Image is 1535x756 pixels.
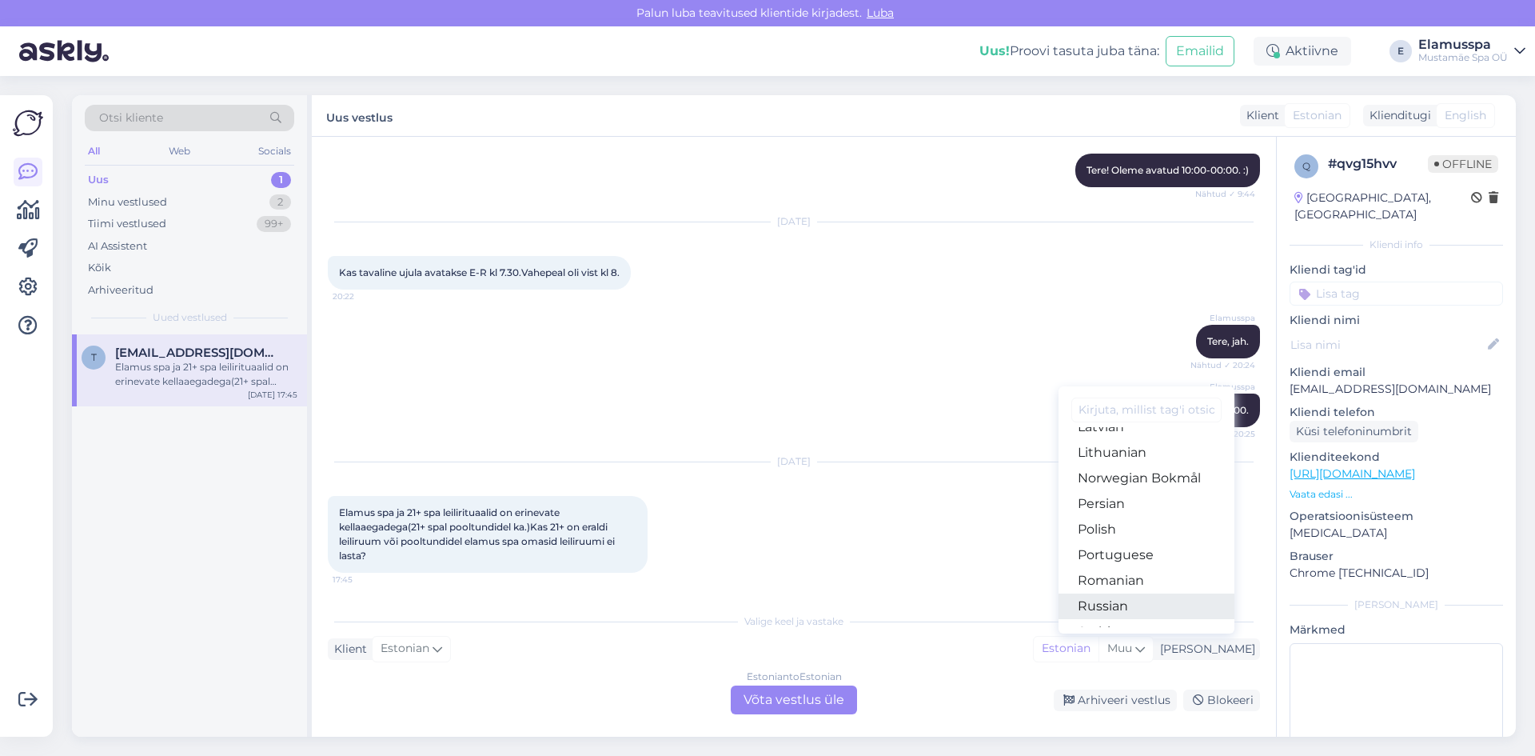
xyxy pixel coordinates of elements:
input: Kirjuta, millist tag'i otsid [1071,398,1222,422]
div: [PERSON_NAME] [1154,641,1255,658]
a: [URL][DOMAIN_NAME] [1290,466,1415,481]
span: 20:22 [333,290,393,302]
a: Romanian [1059,568,1234,594]
div: E [1389,40,1412,62]
span: Otsi kliente [99,110,163,126]
div: Estonian [1034,637,1098,661]
p: Kliendi email [1290,364,1503,381]
div: [DATE] [328,214,1260,229]
div: Klient [1240,107,1279,124]
div: 99+ [257,216,291,232]
a: Russian [1059,594,1234,619]
div: Socials [255,141,294,162]
div: Tiimi vestlused [88,216,166,232]
a: Serbian [1059,619,1234,645]
p: [EMAIL_ADDRESS][DOMAIN_NAME] [1290,381,1503,398]
span: tonuvalter7@gmail.com [115,346,281,360]
div: Arhiveeritud [88,282,153,298]
span: Nähtud ✓ 9:44 [1195,188,1255,200]
span: Tere! Oleme avatud 10:00-00:00. :) [1086,164,1249,176]
div: [GEOGRAPHIC_DATA], [GEOGRAPHIC_DATA] [1294,190,1471,223]
a: Lithuanian [1059,440,1234,466]
div: Elamus spa ja 21+ spa leilirituaalid on erinevate kellaaegadega(21+ spal pooltundidel ka.)Kas 21+... [115,360,297,389]
span: Tere, jah. [1207,335,1249,347]
span: Nähtud ✓ 20:24 [1190,359,1255,371]
p: Operatsioonisüsteem [1290,508,1503,525]
div: Kõik [88,260,111,276]
a: Persian [1059,491,1234,517]
span: q [1302,160,1310,172]
p: Kliendi telefon [1290,404,1503,421]
div: Küsi telefoninumbrit [1290,421,1418,442]
span: t [91,351,97,363]
div: Web [165,141,193,162]
span: Kas tavaline ujula avatakse E-R kl 7.30.Vahepeal oli vist kl 8. [339,266,620,278]
div: Valige keel ja vastake [328,614,1260,629]
div: AI Assistent [88,238,147,254]
a: ElamusspaMustamäe Spa OÜ [1418,38,1525,64]
div: 2 [269,194,291,210]
div: 1 [271,172,291,188]
div: Proovi tasuta juba täna: [979,42,1159,61]
a: Latvian [1059,414,1234,440]
label: Uus vestlus [326,105,393,126]
span: Estonian [381,640,429,658]
div: Klienditugi [1363,107,1431,124]
span: Muu [1107,641,1132,655]
a: Norwegian Bokmål [1059,466,1234,491]
span: Luba [862,6,899,20]
input: Lisa nimi [1290,336,1485,354]
p: Kliendi nimi [1290,312,1503,329]
span: Estonian [1293,107,1342,124]
p: Vaata edasi ... [1290,487,1503,502]
img: Askly Logo [13,108,43,138]
a: Polish [1059,517,1234,542]
div: Kliendi info [1290,238,1503,252]
span: Elamusspa [1195,381,1255,393]
div: Võta vestlus üle [731,686,857,714]
span: 17:45 [333,574,393,586]
div: All [85,141,103,162]
span: Elamus spa ja 21+ spa leilirituaalid on erinevate kellaaegadega(21+ spal pooltundidel ka.)Kas 21+... [339,506,617,562]
a: Portuguese [1059,542,1234,568]
input: Lisa tag [1290,282,1503,306]
span: English [1445,107,1486,124]
span: Offline [1428,155,1498,173]
div: Minu vestlused [88,194,167,210]
div: [DATE] 17:45 [248,389,297,401]
div: Uus [88,172,109,188]
div: Klient [328,641,367,658]
p: Märkmed [1290,622,1503,638]
div: Estonian to Estonian [747,670,842,684]
p: Kliendi tag'id [1290,262,1503,278]
div: Blokeeri [1183,690,1260,711]
span: Elamusspa [1195,312,1255,324]
button: Emailid [1166,36,1234,66]
span: Uued vestlused [153,310,227,325]
div: [DATE] [328,454,1260,469]
b: Uus! [979,43,1010,58]
p: Chrome [TECHNICAL_ID] [1290,565,1503,582]
p: [MEDICAL_DATA] [1290,525,1503,542]
div: Aktiivne [1254,37,1351,66]
div: [PERSON_NAME] [1290,598,1503,612]
p: Klienditeekond [1290,449,1503,466]
div: # qvg15hvv [1328,154,1428,174]
div: Elamusspa [1418,38,1508,51]
div: Mustamäe Spa OÜ [1418,51,1508,64]
p: Brauser [1290,548,1503,565]
div: Arhiveeri vestlus [1054,690,1177,711]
